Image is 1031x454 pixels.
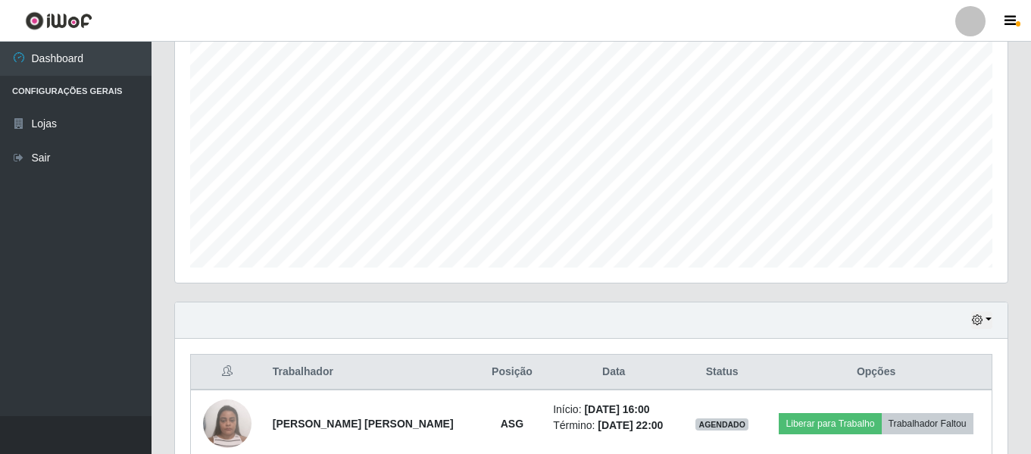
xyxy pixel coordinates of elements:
[695,418,748,431] span: AGENDADO
[544,355,683,390] th: Data
[553,402,674,418] li: Início:
[761,355,992,390] th: Opções
[584,403,649,415] time: [DATE] 16:00
[779,413,881,434] button: Liberar para Trabalho
[480,355,545,390] th: Posição
[25,11,92,30] img: CoreUI Logo
[882,413,973,434] button: Trabalhador Faltou
[683,355,761,390] th: Status
[264,355,480,390] th: Trabalhador
[553,418,674,434] li: Término:
[501,418,523,430] strong: ASG
[598,419,663,431] time: [DATE] 22:00
[273,418,454,430] strong: [PERSON_NAME] [PERSON_NAME]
